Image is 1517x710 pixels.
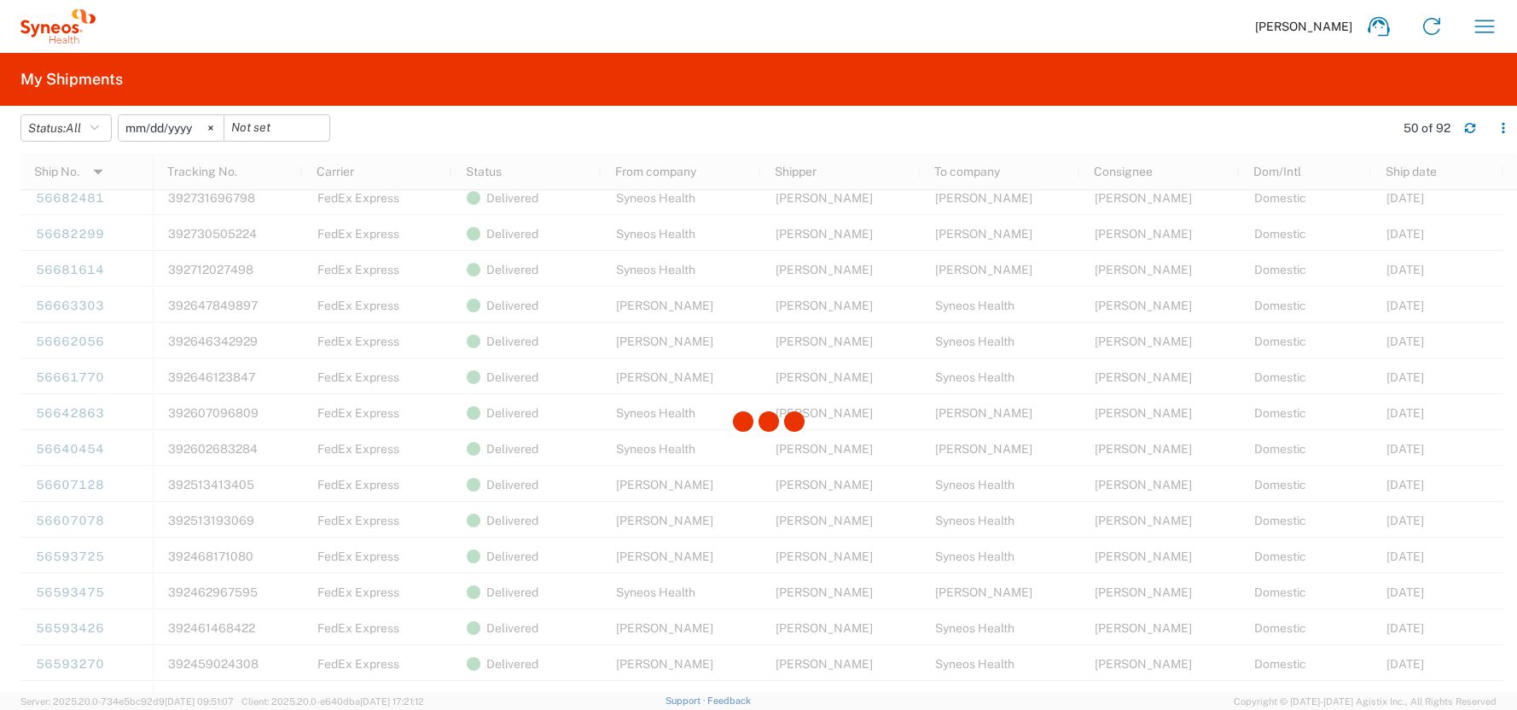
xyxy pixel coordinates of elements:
[241,696,424,707] span: Client: 2025.20.0-e640dba
[20,696,234,707] span: Server: 2025.20.0-734e5bc92d9
[1234,694,1497,709] span: Copyright © [DATE]-[DATE] Agistix Inc., All Rights Reserved
[224,115,329,141] input: Not set
[20,114,112,142] button: Status:All
[1404,120,1450,136] div: 50 of 92
[1255,19,1352,34] span: [PERSON_NAME]
[165,696,234,707] span: [DATE] 09:51:07
[707,695,751,706] a: Feedback
[666,695,708,706] a: Support
[66,121,81,135] span: All
[20,69,123,90] h2: My Shipments
[119,115,224,141] input: Not set
[360,696,424,707] span: [DATE] 17:21:12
